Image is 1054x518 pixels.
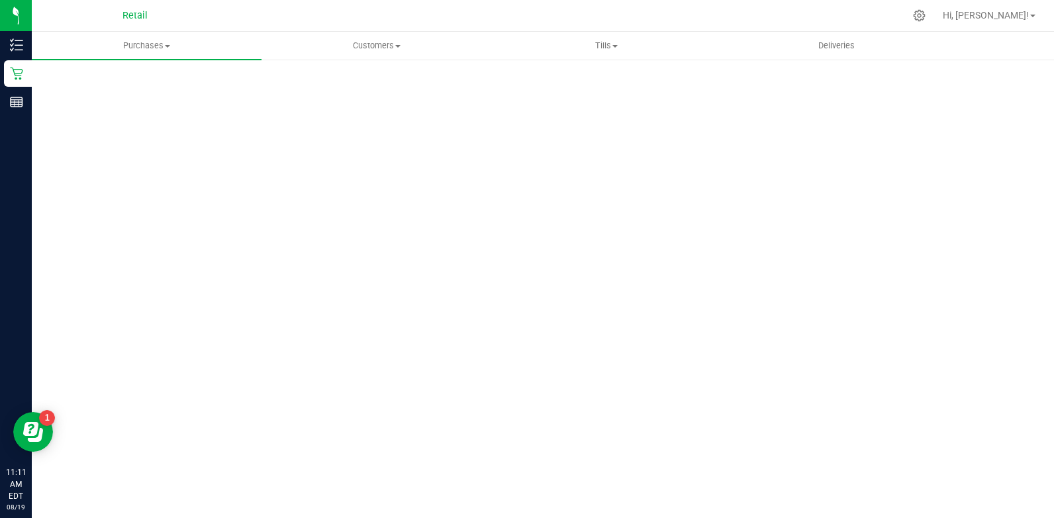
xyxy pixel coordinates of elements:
[13,412,53,452] iframe: Resource center
[943,10,1029,21] span: Hi, [PERSON_NAME]!
[32,40,262,52] span: Purchases
[911,9,928,22] div: Manage settings
[722,32,951,60] a: Deliveries
[32,32,262,60] a: Purchases
[122,10,148,21] span: Retail
[10,38,23,52] inline-svg: Inventory
[262,32,491,60] a: Customers
[262,40,491,52] span: Customers
[800,40,873,52] span: Deliveries
[10,67,23,80] inline-svg: Retail
[493,40,721,52] span: Tills
[10,95,23,109] inline-svg: Reports
[492,32,722,60] a: Tills
[6,466,26,502] p: 11:11 AM EDT
[6,502,26,512] p: 08/19
[39,410,55,426] iframe: Resource center unread badge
